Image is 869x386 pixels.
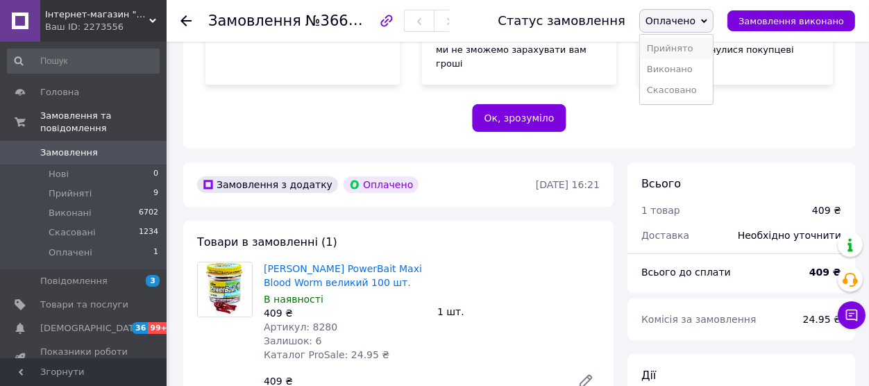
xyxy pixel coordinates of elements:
[49,187,92,200] span: Прийняті
[40,346,128,371] span: Показники роботи компанії
[7,49,160,74] input: Пошук
[641,369,656,382] span: Дії
[641,177,681,190] span: Всього
[727,10,855,31] button: Замовлення виконано
[208,12,301,29] span: Замовлення
[838,301,866,329] button: Чат з покупцем
[40,275,108,287] span: Повідомлення
[264,335,322,346] span: Залишок: 6
[40,110,167,135] span: Замовлення та повідомлення
[498,14,625,28] div: Статус замовлення
[49,226,96,239] span: Скасовані
[641,267,731,278] span: Всього до сплати
[803,314,841,325] span: 24.95 ₴
[45,8,149,21] span: Інтернет-магазин "Steel Fish"
[40,299,128,311] span: Товари та послуги
[45,21,167,33] div: Ваш ID: 2273556
[139,226,158,239] span: 1234
[40,322,143,335] span: [DEMOGRAPHIC_DATA]
[180,14,192,28] div: Повернутися назад
[344,176,419,193] div: Оплачено
[146,275,160,287] span: 3
[264,321,337,333] span: Артикул: 8280
[49,246,92,259] span: Оплачені
[132,322,148,334] span: 36
[729,220,850,251] div: Необхідно уточнити
[153,187,158,200] span: 9
[640,59,713,80] li: Виконано
[153,246,158,259] span: 1
[49,207,92,219] span: Виконані
[812,203,841,217] div: 409 ₴
[148,322,171,334] span: 99+
[473,104,566,132] button: Ок, зрозуміло
[40,146,98,159] span: Замовлення
[739,16,844,26] span: Замовлення виконано
[536,179,600,190] time: [DATE] 16:21
[197,176,338,193] div: Замовлення з додатку
[436,29,602,71] div: Без [PERSON_NAME] в замовленні ми не зможемо зарахувати вам гроші
[264,349,389,360] span: Каталог ProSale: 24.95 ₴
[153,168,158,181] span: 0
[305,12,404,29] span: №366324998
[641,314,757,325] span: Комісія за замовлення
[640,80,713,101] li: Скасовано
[641,230,689,241] span: Доставка
[646,15,695,26] span: Оплачено
[641,205,680,216] span: 1 товар
[40,86,79,99] span: Головна
[49,168,69,181] span: Нові
[264,263,422,288] a: [PERSON_NAME] PowerBait Maxi Blood Worm великий 100 шт.
[264,306,426,320] div: 409 ₴
[139,207,158,219] span: 6702
[640,38,713,59] li: Прийнято
[197,235,337,249] span: Товари в замовленні (1)
[198,262,252,317] img: Мотиль Berkley PowerBait Maxi Blood Worm великий 100 шт.
[432,302,605,321] div: 1 шт.
[809,267,841,278] b: 409 ₴
[264,294,323,305] span: В наявності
